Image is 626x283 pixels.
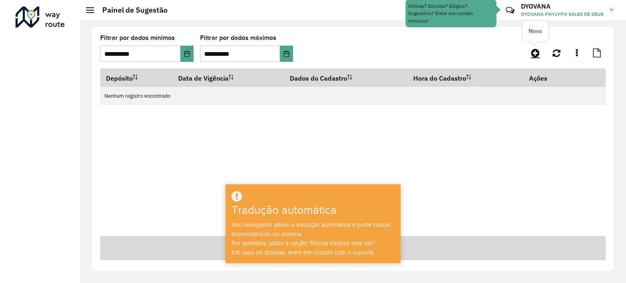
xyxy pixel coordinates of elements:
[178,74,229,82] font: Data de Vigência
[104,92,170,99] font: Nenhum registro encontrado
[231,249,375,256] font: Em caso de dúvidas, entre em contato com o suporte.
[231,222,390,237] font: Seu navegador ativou a tradução automática e pode causar inconsistências no sistema.
[231,240,376,246] font: Por gentileza, utilize a opção "Nunca traduzir este site".
[102,5,168,15] font: Painel de Sugestão
[290,74,347,82] font: Dados do Cadastro
[521,11,604,17] font: DYOVANA PHYLYPO SALES DE DEUS
[529,28,542,34] font: Novo
[100,34,175,41] font: Filtrar por dados mínimos
[181,46,194,62] button: Escolha a data
[106,74,133,82] font: Depósito
[501,2,519,19] a: Contato Rápido
[280,46,293,62] button: Escolha a data
[200,34,276,41] font: Filtrar por dados máximos
[231,204,337,217] font: Tradução automática
[521,2,551,10] font: DYOVANA
[529,74,547,82] font: Ações
[413,74,466,82] font: Hora do Cadastro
